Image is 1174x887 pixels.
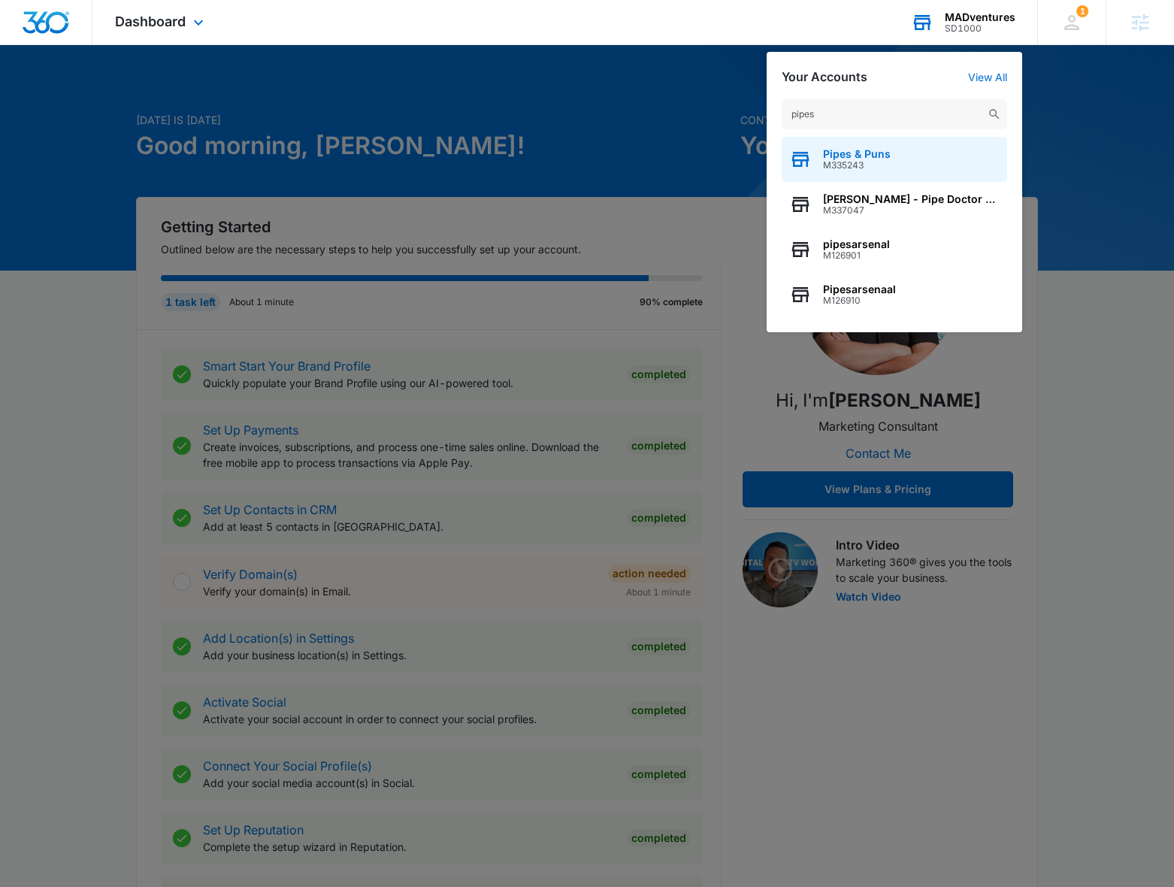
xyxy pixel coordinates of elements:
span: M337047 [823,205,1000,216]
h2: Your Accounts [782,70,867,84]
button: Pipes & PunsM335243 [782,137,1007,182]
span: Pipesarsenaal [823,283,896,295]
div: notifications count [1076,5,1088,17]
div: account name [945,11,1015,23]
a: View All [968,71,1007,83]
span: pipesarsenal [823,238,890,250]
span: 1 [1076,5,1088,17]
input: Search Accounts [782,99,1007,129]
div: account id [945,23,1015,34]
button: [PERSON_NAME] - Pipe Doctor Air Conditioning Repair Service, inc.M337047 [782,182,1007,227]
span: M126910 [823,295,896,306]
button: pipesarsenalM126901 [782,227,1007,272]
span: Dashboard [115,14,186,29]
span: [PERSON_NAME] - Pipe Doctor Air Conditioning Repair Service, inc. [823,193,1000,205]
button: PipesarsenaalM126910 [782,272,1007,317]
span: Pipes & Puns [823,148,891,160]
span: M335243 [823,160,891,171]
span: M126901 [823,250,890,261]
